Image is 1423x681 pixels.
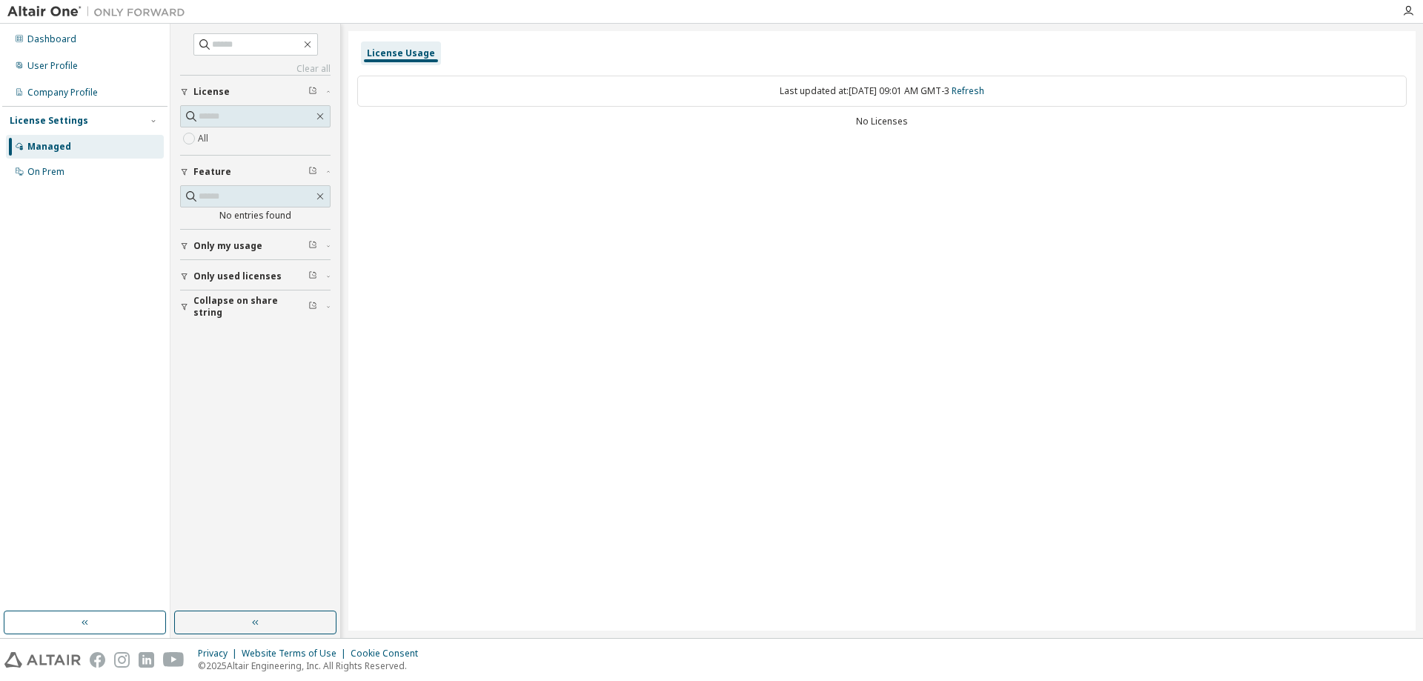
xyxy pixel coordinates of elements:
[90,652,105,668] img: facebook.svg
[27,166,64,178] div: On Prem
[180,63,331,75] a: Clear all
[139,652,154,668] img: linkedin.svg
[180,260,331,293] button: Only used licenses
[357,116,1407,127] div: No Licenses
[193,166,231,178] span: Feature
[308,86,317,98] span: Clear filter
[27,60,78,72] div: User Profile
[180,290,331,323] button: Collapse on share string
[180,210,331,222] div: No entries found
[7,4,193,19] img: Altair One
[27,141,71,153] div: Managed
[308,240,317,252] span: Clear filter
[198,660,427,672] p: © 2025 Altair Engineering, Inc. All Rights Reserved.
[242,648,351,660] div: Website Terms of Use
[4,652,81,668] img: altair_logo.svg
[357,76,1407,107] div: Last updated at: [DATE] 09:01 AM GMT-3
[193,86,230,98] span: License
[180,156,331,188] button: Feature
[10,115,88,127] div: License Settings
[367,47,435,59] div: License Usage
[198,130,211,147] label: All
[308,301,317,313] span: Clear filter
[180,230,331,262] button: Only my usage
[114,652,130,668] img: instagram.svg
[193,270,282,282] span: Only used licenses
[308,270,317,282] span: Clear filter
[180,76,331,108] button: License
[27,87,98,99] div: Company Profile
[193,295,308,319] span: Collapse on share string
[198,648,242,660] div: Privacy
[193,240,262,252] span: Only my usage
[952,84,984,97] a: Refresh
[163,652,185,668] img: youtube.svg
[308,166,317,178] span: Clear filter
[351,648,427,660] div: Cookie Consent
[27,33,76,45] div: Dashboard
